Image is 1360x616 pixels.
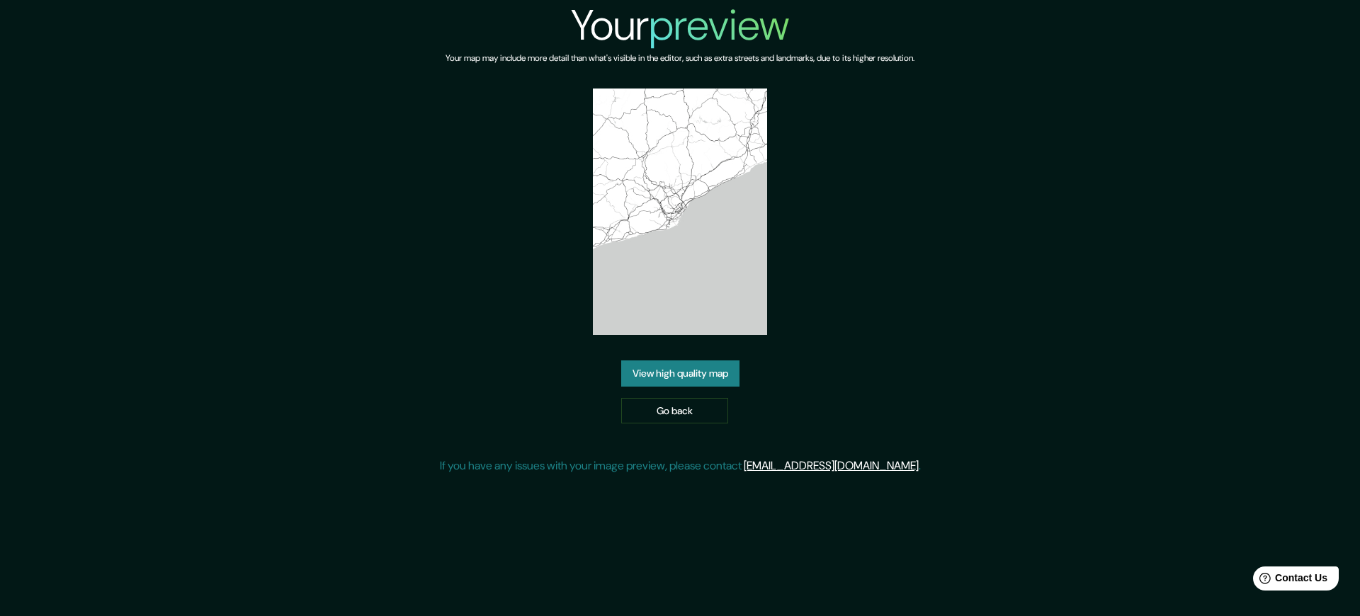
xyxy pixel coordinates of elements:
[744,458,919,473] a: [EMAIL_ADDRESS][DOMAIN_NAME]
[440,457,921,474] p: If you have any issues with your image preview, please contact .
[621,360,739,387] a: View high quality map
[1234,561,1344,600] iframe: Help widget launcher
[446,51,914,66] h6: Your map may include more detail than what's visible in the editor, such as extra streets and lan...
[621,398,728,424] a: Go back
[593,89,767,335] img: created-map-preview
